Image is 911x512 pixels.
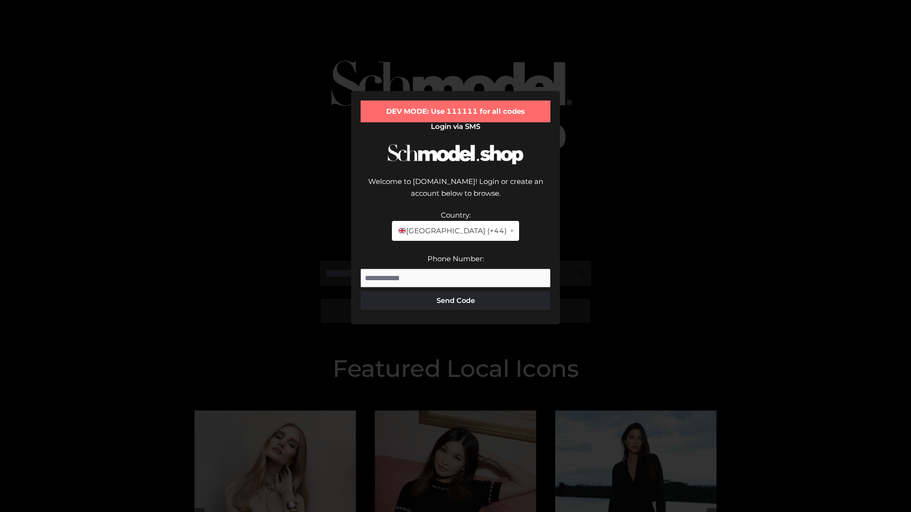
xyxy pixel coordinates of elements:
label: Phone Number: [428,254,484,263]
span: [GEOGRAPHIC_DATA] (+44) [398,225,506,237]
label: Country: [441,210,471,219]
div: Welcome to [DOMAIN_NAME]! Login or create an account below to browse. [361,175,550,209]
button: Send Code [361,291,550,310]
img: Schmodel Logo [384,136,527,173]
div: DEV MODE: Use 111111 for all codes [361,101,550,122]
h2: Login via SMS [361,122,550,131]
img: 🇬🇧 [399,227,406,234]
